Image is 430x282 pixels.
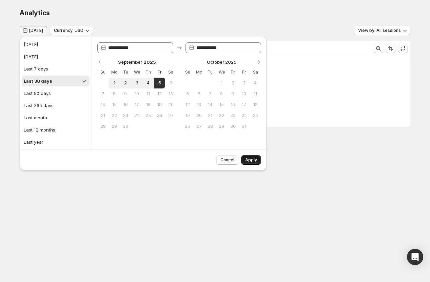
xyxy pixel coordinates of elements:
span: 27 [168,113,174,118]
span: 4 [253,80,258,86]
button: Wednesday October 29 2025 [216,121,227,132]
button: Wednesday September 3 2025 [131,78,142,88]
button: Sunday September 14 2025 [97,99,109,110]
span: Tu [207,69,213,75]
th: Monday [193,67,204,78]
span: [DATE] [29,28,43,33]
button: Friday October 31 2025 [238,121,250,132]
button: Friday September 12 2025 [154,88,165,99]
button: Saturday October 4 2025 [250,78,261,88]
th: Saturday [250,67,261,78]
button: Thursday September 4 2025 [142,78,154,88]
span: 12 [157,91,162,97]
span: Su [100,69,106,75]
button: [DATE] [22,51,90,62]
button: Last 365 days [22,100,90,111]
span: 2 [230,80,236,86]
button: Tuesday September 30 2025 [120,121,131,132]
span: Mo [111,69,117,75]
span: 5 [185,91,191,97]
button: Apply [241,155,261,165]
div: Last 12 months [24,126,55,133]
div: Last 30 days [24,78,52,84]
span: 11 [253,91,258,97]
span: 6 [168,80,174,86]
th: Tuesday [204,67,216,78]
div: Last month [24,114,47,121]
button: Friday September 26 2025 [154,110,165,121]
span: We [134,69,140,75]
button: Thursday October 23 2025 [227,110,238,121]
span: 26 [185,124,191,129]
span: 25 [253,113,258,118]
span: 7 [100,91,106,97]
button: Friday October 17 2025 [238,99,250,110]
span: 3 [134,80,140,86]
button: Show next month, November 2025 [253,57,262,67]
button: Tuesday October 14 2025 [204,99,216,110]
button: [DATE] [22,39,90,50]
button: Wednesday October 1 2025 [216,78,227,88]
span: 27 [196,124,202,129]
span: Su [185,69,191,75]
span: 22 [219,113,224,118]
button: Wednesday September 17 2025 [131,99,142,110]
button: Wednesday October 15 2025 [216,99,227,110]
button: Tuesday September 23 2025 [120,110,131,121]
button: Monday September 8 2025 [109,88,120,99]
button: Tuesday September 9 2025 [120,88,131,99]
span: 3 [241,80,247,86]
span: 12 [185,102,191,107]
span: 18 [145,102,151,107]
button: Last month [22,112,90,123]
span: Th [145,69,151,75]
button: Cancel [216,155,238,165]
button: Friday October 10 2025 [238,88,250,99]
button: Last 12 months [22,124,90,135]
th: Thursday [227,67,238,78]
button: Last year [22,137,90,147]
button: Wednesday September 24 2025 [131,110,142,121]
button: Thursday September 25 2025 [142,110,154,121]
button: Monday October 20 2025 [193,110,204,121]
span: 19 [157,102,162,107]
span: 15 [219,102,224,107]
button: Sunday October 26 2025 [182,121,193,132]
span: 7 [207,91,213,97]
span: 29 [219,124,224,129]
span: 16 [123,102,129,107]
div: [DATE] [24,41,38,48]
th: Friday [154,67,165,78]
div: Last year [24,139,43,145]
button: Friday October 3 2025 [238,78,250,88]
button: Wednesday October 22 2025 [216,110,227,121]
span: 28 [100,124,106,129]
th: Friday [238,67,250,78]
div: [DATE] [24,53,38,60]
div: Open Intercom Messenger [407,249,423,265]
span: Mo [196,69,202,75]
span: 8 [111,91,117,97]
button: Wednesday October 8 2025 [216,88,227,99]
button: Monday October 6 2025 [193,88,204,99]
button: Sunday September 28 2025 [97,121,109,132]
button: Friday October 24 2025 [238,110,250,121]
span: 30 [123,124,129,129]
button: Monday October 13 2025 [193,99,204,110]
span: 5 [157,80,162,86]
span: 15 [111,102,117,107]
span: 21 [207,113,213,118]
span: 22 [111,113,117,118]
button: Thursday October 9 2025 [227,88,238,99]
button: Sunday September 7 2025 [97,88,109,99]
span: 19 [185,113,191,118]
button: Saturday September 13 2025 [165,88,176,99]
button: Tuesday October 28 2025 [204,121,216,132]
th: Tuesday [120,67,131,78]
span: 26 [157,113,162,118]
button: Tuesday September 2 2025 [120,78,131,88]
span: 1 [219,80,224,86]
span: 10 [241,91,247,97]
span: 4 [145,80,151,86]
button: Saturday September 20 2025 [165,99,176,110]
